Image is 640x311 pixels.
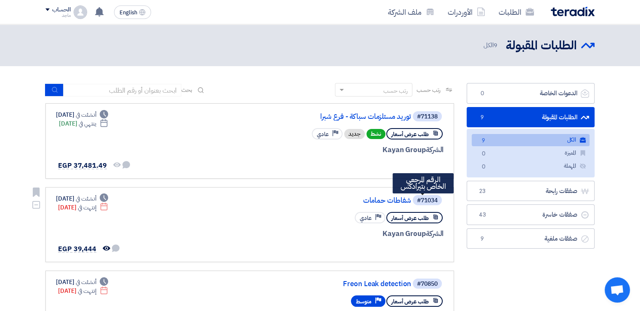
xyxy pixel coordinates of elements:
[74,5,87,19] img: profile_test.png
[181,86,192,94] span: بحث
[114,5,151,19] button: English
[467,83,595,104] a: الدعوات الخاصة0
[344,129,365,139] div: جديد
[56,110,108,119] div: [DATE]
[391,298,429,306] span: طلب عرض أسعار
[243,197,411,204] a: شفاطات حمامات
[467,107,595,128] a: الطلبات المقبولة9
[383,86,408,95] div: رتب حسب
[366,129,385,139] span: نشط
[391,214,429,222] span: طلب عرض أسعار
[477,89,487,98] span: 0
[417,281,438,287] div: #70850
[243,113,411,121] a: توريد مستلزمات سباكة - فرع شبرا
[477,235,487,243] span: 9
[58,203,108,212] div: [DATE]
[417,198,438,204] div: #71034
[391,130,429,138] span: طلب عرض أسعار
[605,277,630,303] a: Open chat
[56,194,108,203] div: [DATE]
[477,211,487,219] span: 43
[467,228,595,249] a: صفقات ملغية9
[64,84,181,97] input: ابحث بعنوان أو رقم الطلب
[478,163,489,172] span: 0
[417,114,438,120] div: #71138
[417,86,441,94] span: رتب حسب
[243,280,411,288] a: Freon Leak detection
[472,147,590,159] a: المميزة
[426,145,444,155] span: الشركة
[426,228,444,239] span: الشركة
[472,160,590,172] a: المهملة
[78,287,96,295] span: إنتهت في
[381,2,441,22] a: ملف الشركة
[78,203,96,212] span: إنتهت في
[478,150,489,158] span: 0
[76,110,96,119] span: أنشئت في
[76,194,96,203] span: أنشئت في
[56,278,108,287] div: [DATE]
[401,174,446,192] span: الرقم المرجعي الخاص بتيرادكس
[483,40,499,50] span: الكل
[477,113,487,122] span: 9
[58,161,107,171] span: EGP 37,481.49
[76,278,96,287] span: أنشئت في
[59,119,108,128] div: [DATE]
[52,6,70,13] div: الحساب
[317,130,329,138] span: عادي
[472,134,590,146] a: الكل
[441,2,492,22] a: الأوردرات
[360,214,372,222] span: عادي
[45,13,70,18] div: ماجد
[492,2,541,22] a: الطلبات
[241,145,443,155] div: Kayan Group
[551,7,595,16] img: Teradix logo
[79,119,96,128] span: ينتهي في
[478,137,489,145] span: 9
[506,38,577,54] h2: الطلبات المقبولة
[356,298,372,306] span: متوسط
[494,40,497,50] span: 9
[467,181,595,201] a: صفقات رابحة23
[241,228,443,239] div: Kayan Group
[477,187,487,196] span: 23
[58,244,96,254] span: EGP 39,444
[120,10,137,16] span: English
[58,287,108,295] div: [DATE]
[467,204,595,225] a: صفقات خاسرة43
